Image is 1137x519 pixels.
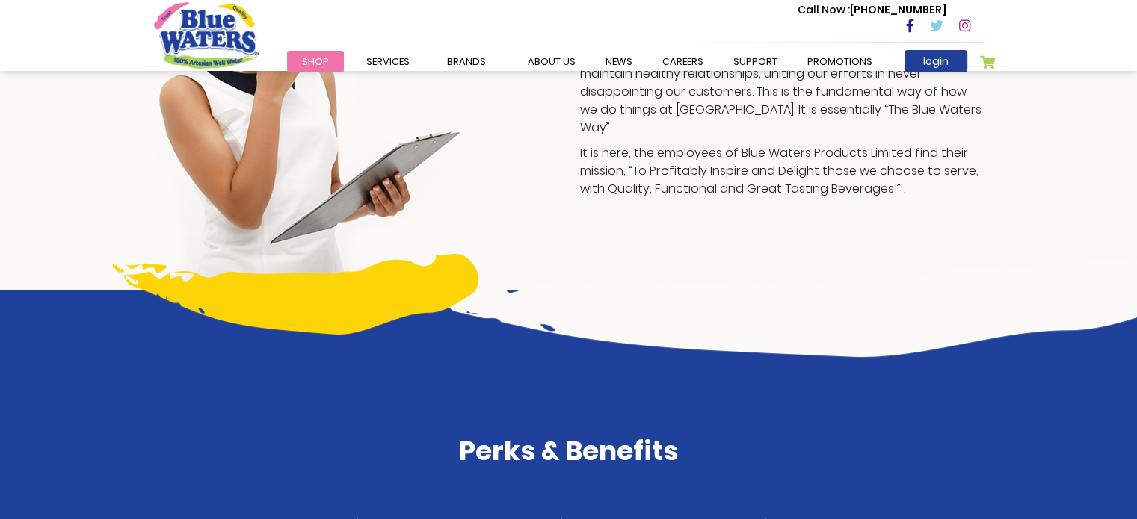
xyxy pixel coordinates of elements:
[591,51,647,72] a: News
[718,51,792,72] a: support
[154,2,259,68] a: store logo
[792,51,887,72] a: Promotions
[798,2,850,17] span: Call Now :
[798,2,946,18] p: [PHONE_NUMBER]
[302,55,329,69] span: Shop
[580,144,984,198] p: It is here, the employees of Blue Waters Products Limited find their mission, “To Profitably Insp...
[447,55,486,69] span: Brands
[647,51,718,72] a: careers
[905,50,967,72] a: login
[580,47,984,137] p: Blue Waters management and employees work daily to create and maintain healthy relationships, uni...
[366,55,410,69] span: Services
[513,51,591,72] a: about us
[113,254,478,335] img: career-yellow-bar.png
[342,258,1137,357] img: career-intro-art.png
[154,435,984,467] h4: Perks & Benefits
